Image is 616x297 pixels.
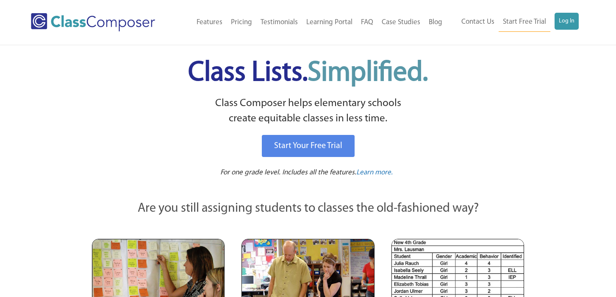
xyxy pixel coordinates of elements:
img: Class Composer [31,13,155,31]
a: Blog [425,13,447,32]
p: Class Composer helps elementary schools create equitable classes in less time. [91,96,525,127]
a: FAQ [357,13,377,32]
a: Pricing [227,13,256,32]
span: Learn more. [356,169,393,176]
span: Simplified. [308,59,428,87]
a: Features [192,13,227,32]
p: Are you still assigning students to classes the old-fashioned way? [92,199,524,218]
span: Class Lists. [188,59,428,87]
a: Case Studies [377,13,425,32]
span: For one grade level. Includes all the features. [220,169,356,176]
a: Start Free Trial [499,13,550,32]
a: Learn more. [356,168,393,178]
nav: Header Menu [447,13,579,32]
a: Log In [555,13,579,30]
span: Start Your Free Trial [274,142,342,150]
a: Testimonials [256,13,302,32]
a: Start Your Free Trial [262,135,355,157]
nav: Header Menu [176,13,447,32]
a: Learning Portal [302,13,357,32]
a: Contact Us [457,13,499,31]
